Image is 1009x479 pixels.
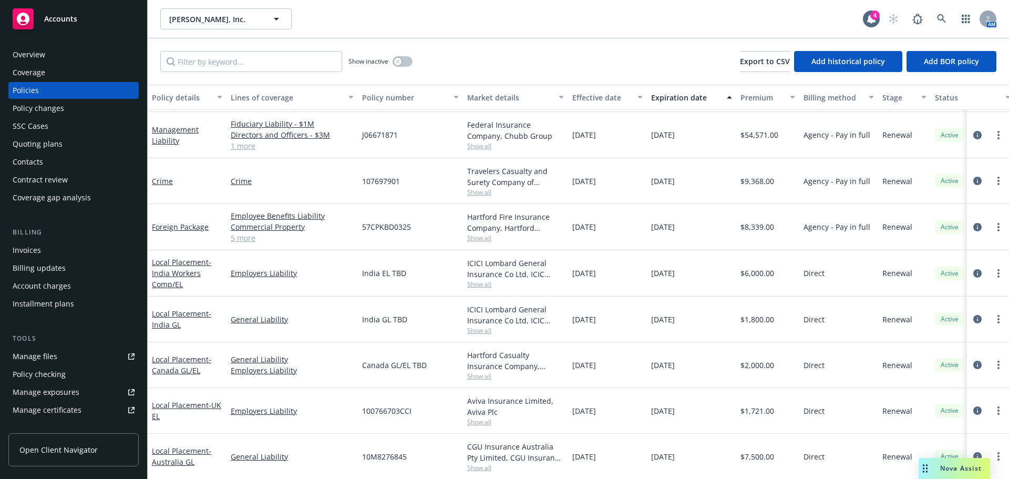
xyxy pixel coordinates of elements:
a: Manage claims [8,420,139,436]
a: Accounts [8,4,139,34]
div: Contract review [13,171,68,188]
span: Renewal [882,268,912,279]
button: Policy details [148,85,226,110]
span: [DATE] [572,360,596,371]
span: Renewal [882,451,912,462]
a: more [992,450,1005,463]
button: Nova Assist [919,458,990,479]
span: Show all [467,280,564,289]
span: J06671871 [362,129,398,140]
div: Status [935,92,999,103]
span: $1,800.00 [740,314,774,325]
span: Active [939,360,960,370]
span: $2,000.00 [740,360,774,371]
div: ICICI Lombard General Insurance Co Ltd, ICIC Lombard [467,304,564,326]
span: Add BOR policy [924,56,979,66]
a: Account charges [8,278,139,294]
span: Direct [804,360,825,371]
a: Commercial Property [231,221,354,232]
span: Active [939,130,960,140]
span: Accounts [44,15,77,23]
span: [DATE] [572,314,596,325]
a: Report a Bug [907,8,928,29]
div: Hartford Fire Insurance Company, Hartford Insurance Group [467,211,564,233]
div: Billing method [804,92,862,103]
a: Management Liability [152,125,199,146]
div: Coverage [13,64,45,81]
span: [DATE] [572,129,596,140]
span: [DATE] [651,268,675,279]
span: 107697901 [362,176,400,187]
div: Federal Insurance Company, Chubb Group [467,119,564,141]
div: Expiration date [651,92,720,103]
span: [DATE] [572,268,596,279]
span: [DATE] [651,314,675,325]
a: Contacts [8,154,139,170]
div: Effective date [572,92,631,103]
span: [DATE] [651,360,675,371]
button: Export to CSV [740,51,790,72]
span: $54,571.00 [740,129,778,140]
a: more [992,175,1005,187]
button: Policy number [358,85,463,110]
span: Active [939,222,960,232]
button: Add BOR policy [907,51,996,72]
a: Invoices [8,242,139,259]
span: India EL TBD [362,268,406,279]
span: Export to CSV [740,56,790,66]
button: Add historical policy [794,51,902,72]
div: Market details [467,92,552,103]
span: $6,000.00 [740,268,774,279]
button: Stage [878,85,931,110]
span: Renewal [882,129,912,140]
span: Manage exposures [8,384,139,401]
span: Show all [467,372,564,381]
a: circleInformation [971,221,984,233]
div: Billing updates [13,260,66,277]
div: Stage [882,92,915,103]
a: 5 more [231,232,354,243]
div: Invoices [13,242,41,259]
a: more [992,404,1005,417]
span: - Canada GL/EL [152,354,211,375]
button: Effective date [568,85,647,110]
span: Direct [804,451,825,462]
div: Manage claims [13,420,66,436]
span: - India Workers Comp/EL [152,257,211,289]
a: circleInformation [971,450,984,463]
span: [DATE] [572,405,596,416]
span: Show inactive [348,57,388,66]
span: Add historical policy [811,56,885,66]
a: circleInformation [971,359,984,371]
span: $8,339.00 [740,221,774,232]
a: Policy changes [8,100,139,117]
span: India GL TBD [362,314,407,325]
span: Nova Assist [940,464,982,473]
span: Active [939,269,960,278]
div: Policies [13,82,39,99]
span: $7,500.00 [740,451,774,462]
a: Search [931,8,952,29]
div: SSC Cases [13,118,48,135]
span: - India GL [152,309,211,330]
span: Show all [467,188,564,197]
span: 100766703CCI [362,405,411,416]
span: [DATE] [651,405,675,416]
button: Expiration date [647,85,736,110]
a: General Liability [231,314,354,325]
span: Renewal [882,405,912,416]
button: Market details [463,85,568,110]
button: Lines of coverage [226,85,358,110]
span: [PERSON_NAME], Inc. [169,14,260,25]
a: General Liability [231,354,354,365]
a: Foreign Package [152,222,209,232]
span: [DATE] [651,176,675,187]
span: Show all [467,233,564,242]
span: Show all [467,417,564,426]
span: Active [939,176,960,186]
a: Quoting plans [8,136,139,152]
a: Directors and Officers - $3M [231,129,354,140]
a: Crime [152,176,173,186]
div: Account charges [13,278,71,294]
span: Agency - Pay in full [804,129,870,140]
